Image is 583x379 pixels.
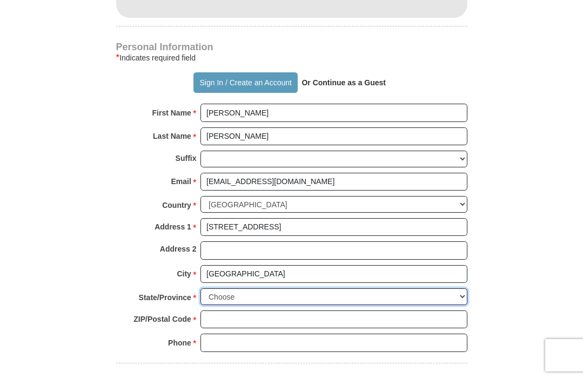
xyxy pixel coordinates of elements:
[193,72,298,93] button: Sign In / Create an Account
[171,174,191,189] strong: Email
[139,290,191,305] strong: State/Province
[133,312,191,327] strong: ZIP/Postal Code
[176,151,197,166] strong: Suffix
[116,51,467,64] div: Indicates required field
[160,241,197,256] strong: Address 2
[155,219,191,234] strong: Address 1
[177,266,191,281] strong: City
[116,43,467,51] h4: Personal Information
[301,78,386,87] strong: Or Continue as a Guest
[153,128,191,144] strong: Last Name
[152,105,191,120] strong: First Name
[162,198,191,213] strong: Country
[168,335,191,350] strong: Phone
